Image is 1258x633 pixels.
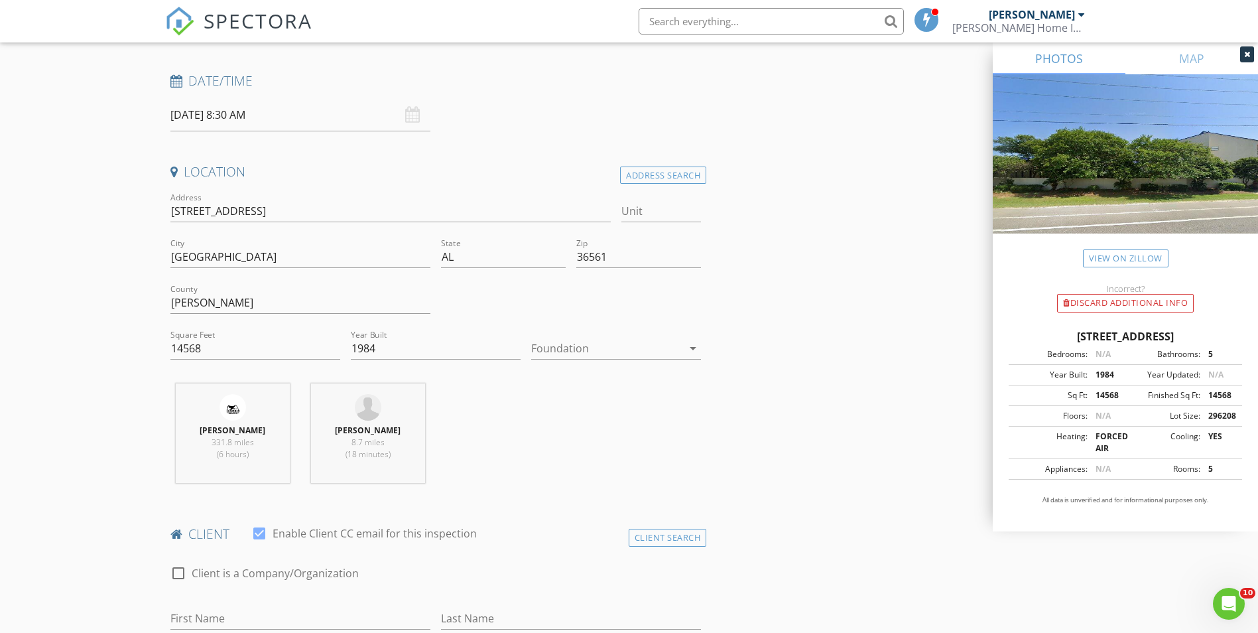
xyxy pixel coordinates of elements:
[1088,369,1125,381] div: 1984
[170,99,430,131] input: Select date
[1208,369,1224,380] span: N/A
[1009,496,1242,505] p: All data is unverified and for informational purposes only.
[1200,410,1238,422] div: 296208
[993,42,1125,74] a: PHOTOS
[212,437,254,448] span: 331.8 miles
[620,167,706,184] div: Address Search
[993,283,1258,294] div: Incorrect?
[989,8,1075,21] div: [PERSON_NAME]
[1088,389,1125,401] div: 14568
[1200,431,1238,455] div: YES
[685,340,701,356] i: arrow_drop_down
[1125,42,1258,74] a: MAP
[1096,410,1111,421] span: N/A
[217,449,249,460] span: (6 hours)
[639,8,904,35] input: Search everything...
[355,394,381,421] img: default-user-f0147aede5fd5fa78ca7ade42f37bd4542148d508eef1c3d3ea960f66861d68b.jpg
[1083,249,1168,267] a: View on Zillow
[1013,410,1088,422] div: Floors:
[192,567,359,580] label: Client is a Company/Organization
[1125,389,1200,401] div: Finished Sq Ft:
[351,437,385,448] span: 8.7 miles
[335,425,401,436] strong: [PERSON_NAME]
[1125,463,1200,475] div: Rooms:
[1013,348,1088,360] div: Bedrooms:
[1125,348,1200,360] div: Bathrooms:
[629,529,707,547] div: Client Search
[1013,389,1088,401] div: Sq Ft:
[1009,328,1242,344] div: [STREET_ADDRESS]
[952,21,1085,35] div: Higgins Home Inspection
[1200,463,1238,475] div: 5
[165,18,312,46] a: SPECTORA
[170,163,702,180] h4: Location
[993,74,1258,265] img: streetview
[220,394,246,421] img: 3254e5f01b2741078caf499f07d3e713.jpeg
[1088,431,1125,455] div: FORCED AIR
[170,526,702,543] h4: client
[1200,389,1238,401] div: 14568
[1013,463,1088,475] div: Appliances:
[1096,463,1111,474] span: N/A
[1213,588,1245,620] iframe: Intercom live chat
[165,7,194,36] img: The Best Home Inspection Software - Spectora
[200,425,265,436] strong: [PERSON_NAME]
[170,72,702,90] h4: Date/Time
[1013,369,1088,381] div: Year Built:
[1125,410,1200,422] div: Lot Size:
[1013,431,1088,455] div: Heating:
[204,7,312,35] span: SPECTORA
[1125,369,1200,381] div: Year Updated:
[273,527,477,540] label: Enable Client CC email for this inspection
[1240,588,1255,598] span: 10
[1096,348,1111,360] span: N/A
[1057,294,1194,313] div: Discard Additional info
[346,449,391,460] span: (18 minutes)
[1200,348,1238,360] div: 5
[1125,431,1200,455] div: Cooling:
